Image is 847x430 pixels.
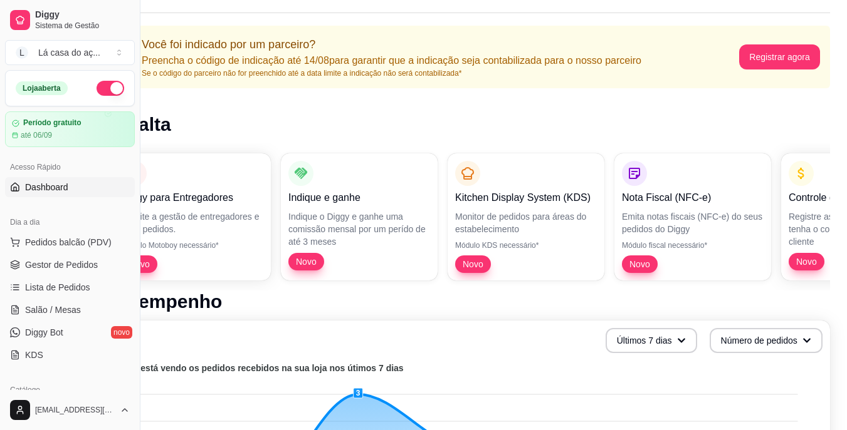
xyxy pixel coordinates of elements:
[142,53,641,68] p: Preencha o código de indicação até 14/08 para garantir que a indicação seja contabilizada para o ...
[5,395,135,425] button: [EMAIL_ADDRESS][DOMAIN_NAME]
[122,210,263,235] p: Facilite a gestão de entregadores e seus pedidos.
[622,210,764,235] p: Emita notas fiscais (NFC-e) do seus pedidos do Diggy
[16,46,28,59] span: L
[5,212,135,232] div: Dia a dia
[5,345,135,365] a: KDS
[25,304,81,316] span: Salão / Mesas
[38,46,100,59] div: Lá casa do aç ...
[35,21,130,31] span: Sistema de Gestão
[25,281,90,294] span: Lista de Pedidos
[5,255,135,275] a: Gestor de Pedidos
[5,300,135,320] a: Salão / Mesas
[622,190,764,205] p: Nota Fiscal (NFC-e)
[118,363,404,373] text: Você está vendo os pedidos recebidos na sua loja nos útimos 7 dias
[25,326,63,339] span: Diggy Bot
[5,111,135,147] a: Período gratuitoaté 06/09
[25,259,98,271] span: Gestor de Pedidos
[5,277,135,297] a: Lista de Pedidos
[5,5,135,35] a: DiggySistema de Gestão
[288,190,430,205] p: Indique e ganhe
[710,328,823,353] button: Número de pedidos
[114,153,271,280] button: Diggy para EntregadoresFacilite a gestão de entregadores e seus pedidos.Módulo Motoboy necessário...
[455,210,597,235] p: Monitor de pedidos para áreas do estabelecimento
[791,255,822,268] span: Novo
[288,210,430,248] p: Indique o Diggy e ganhe uma comissão mensal por um perído de até 3 meses
[35,405,115,415] span: [EMAIL_ADDRESS][DOMAIN_NAME]
[291,255,322,268] span: Novo
[5,157,135,177] div: Acesso Rápido
[5,40,135,65] button: Select a team
[35,9,130,21] span: Diggy
[455,190,597,205] p: Kitchen Display System (KDS)
[23,118,82,128] article: Período gratuito
[5,232,135,252] button: Pedidos balcão (PDV)
[122,190,263,205] p: Diggy para Entregadores
[104,290,830,313] h1: Desempenho
[142,68,641,78] p: Se o código do parceiro não for preenchido até a data limite a indicação não será contabilizada*
[455,240,597,250] p: Módulo KDS necessário*
[5,322,135,342] a: Diggy Botnovo
[448,153,604,280] button: Kitchen Display System (KDS)Monitor de pedidos para áreas do estabelecimentoMódulo KDS necessário...
[21,130,52,140] article: até 06/09
[624,258,655,270] span: Novo
[614,153,771,280] button: Nota Fiscal (NFC-e)Emita notas fiscais (NFC-e) do seus pedidos do DiggyMódulo fiscal necessário*Novo
[104,113,830,136] h1: Em alta
[122,240,263,250] p: Módulo Motoboy necessário*
[739,44,820,69] button: Registrar agora
[606,328,697,353] button: Últimos 7 dias
[25,236,112,248] span: Pedidos balcão (PDV)
[142,36,641,53] p: Você foi indicado por um parceiro?
[458,258,488,270] span: Novo
[16,81,68,95] div: Loja aberta
[5,177,135,197] a: Dashboard
[25,349,43,361] span: KDS
[5,380,135,400] div: Catálogo
[97,81,124,96] button: Alterar Status
[281,153,438,280] button: Indique e ganheIndique o Diggy e ganhe uma comissão mensal por um perído de até 3 mesesNovo
[25,181,68,193] span: Dashboard
[622,240,764,250] p: Módulo fiscal necessário*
